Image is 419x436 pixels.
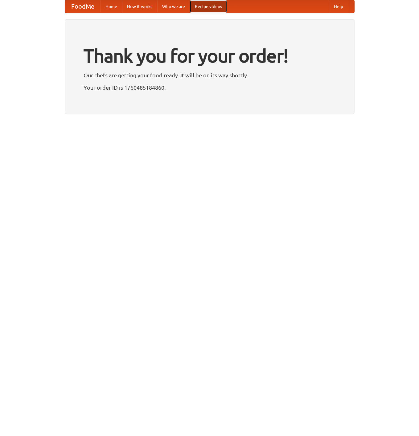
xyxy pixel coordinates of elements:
[84,71,336,80] p: Our chefs are getting your food ready. It will be on its way shortly.
[329,0,348,13] a: Help
[65,0,101,13] a: FoodMe
[190,0,227,13] a: Recipe videos
[84,41,336,71] h1: Thank you for your order!
[84,83,336,92] p: Your order ID is 1760485184860.
[157,0,190,13] a: Who we are
[101,0,122,13] a: Home
[122,0,157,13] a: How it works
